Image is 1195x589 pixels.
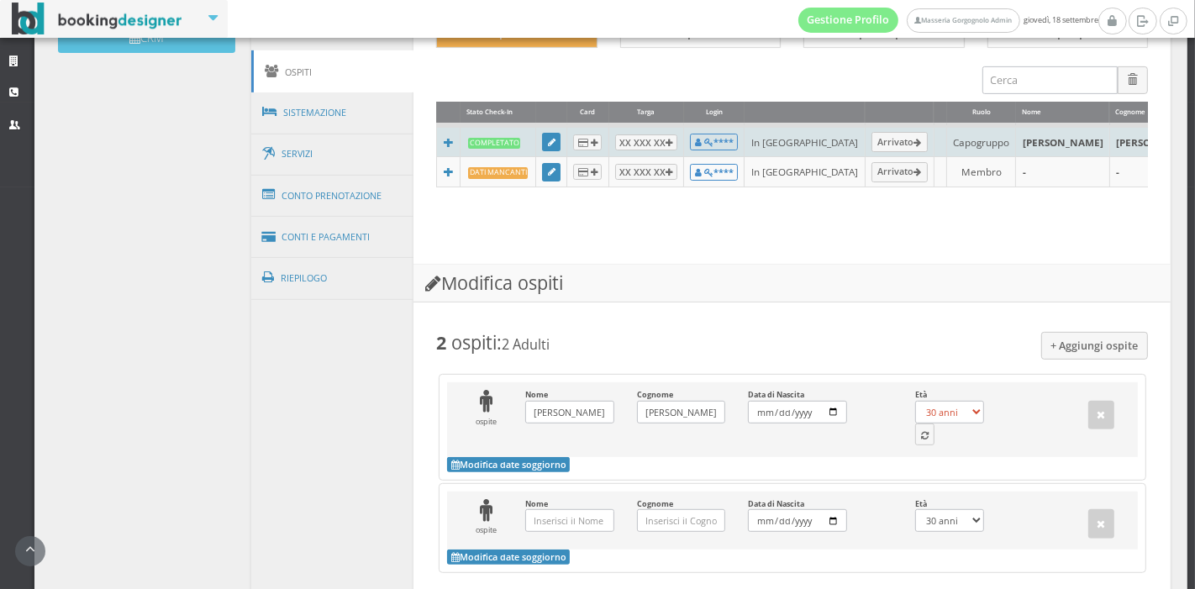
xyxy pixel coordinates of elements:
[502,335,550,354] small: 2 Adulti
[461,102,535,123] div: Stato Check-In
[915,499,984,533] label: Età
[609,102,683,123] div: Targa
[468,167,529,178] b: Dati mancanti
[468,138,521,149] b: Completato
[1016,102,1108,123] div: Nome
[251,133,414,176] a: Servizi
[525,509,613,532] input: Nome
[915,509,984,532] select: Età
[947,125,1016,157] td: Capogruppo
[1016,125,1109,157] td: [PERSON_NAME]
[567,102,608,123] div: Card
[871,162,928,182] a: Arrivato
[684,102,744,123] div: Login
[798,8,899,33] a: Gestione Profilo
[798,8,1098,33] span: giovedì, 18 settembre
[748,390,847,423] label: Data di Nascita
[629,24,772,39] h3: 0 ospiti in casa
[12,3,182,35] img: BookingDesigner.com
[436,330,446,355] b: 2
[459,390,514,427] div: ospite
[996,24,1140,39] h3: 0 ospiti partiti
[251,256,414,300] a: Riepilogo
[748,499,847,533] label: Data di Nascita
[982,66,1118,94] input: Cerca
[451,330,497,355] span: ospiti
[615,164,677,180] button: XX XXX XX
[637,509,725,532] input: Cognome
[525,390,613,423] label: Nome
[947,157,1016,187] td: Membro
[251,50,414,93] a: Ospiti
[413,265,1171,302] h3: Modifica ospiti
[947,102,1015,123] div: Ruolo
[751,165,859,179] div: In [GEOGRAPHIC_DATA]
[251,91,414,134] a: Sistemazione
[637,499,725,533] label: Cognome
[251,174,414,218] a: Conto Prenotazione
[748,401,847,423] input: Data di Nascita
[447,457,570,472] button: Modifica date soggiorno
[871,132,928,152] a: Arrivato
[812,24,955,39] h3: 0 ospiti in partenza
[1016,157,1109,187] td: -
[751,135,859,150] div: In [GEOGRAPHIC_DATA]
[459,499,514,536] div: ospite
[58,24,235,53] button: CRM
[445,24,588,39] h3: 2 ospiti in arrivo
[436,332,1148,354] h3: :
[447,550,570,565] button: Modifica date soggiorno
[907,8,1019,33] a: Masseria Gorgognolo Admin
[251,216,414,259] a: Conti e Pagamenti
[1041,332,1149,360] button: + Aggiungi ospite
[637,401,725,423] input: Cognome
[915,401,984,423] select: Età
[525,401,613,423] input: Nome
[637,390,725,423] label: Cognome
[748,509,847,532] input: Data di Nascita
[615,134,677,150] button: XX XXX XX
[915,390,984,423] label: Età
[525,499,613,533] label: Nome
